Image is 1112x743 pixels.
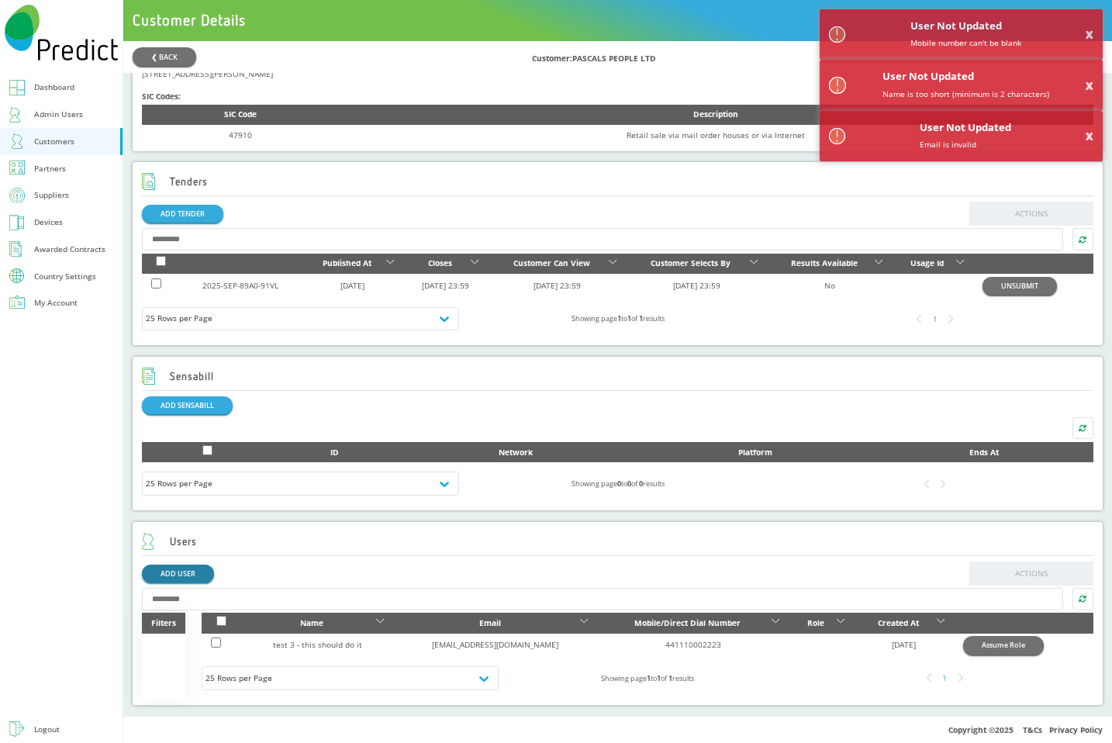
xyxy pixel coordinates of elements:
[606,616,768,631] div: Mobile/Direct Dial Number
[142,173,208,190] h2: Tenders
[142,533,197,550] h2: Users
[864,616,934,631] div: Created At
[937,670,952,686] div: 1
[639,479,643,489] b: 0
[668,673,672,683] b: 1
[282,445,387,460] div: ID
[1023,724,1042,735] a: T&Cs
[146,476,455,491] div: 25 Rows per Page
[627,313,631,323] b: 1
[910,19,1021,33] p: User Not Updated
[776,256,871,271] div: Results Available
[142,89,1093,104] div: SIC Codes:
[910,36,1021,50] p: Mobile number can't be blank
[202,280,278,291] a: 2025-SEP-89A0-91VL
[635,256,747,271] div: Customer Selects By
[1049,724,1103,735] a: Privacy Policy
[963,636,1044,654] button: Assume Role
[927,311,942,327] div: 1
[142,565,214,582] a: ADD USER
[459,311,776,326] div: Showing page to of results
[151,107,329,122] div: SIC Code
[459,476,776,491] div: Showing page to of results
[665,639,721,650] a: 441110002223
[406,445,627,460] div: Network
[340,280,364,291] a: [DATE]
[532,47,1103,66] div: Customer: PASCALS PEOPLE LTD
[534,280,581,291] a: [DATE] 23:59
[133,47,196,65] button: ❮ BACK
[920,120,1011,135] p: User Not Updated
[920,137,1011,152] p: Email is invalid
[273,639,362,650] a: test 3 - this should do it
[34,272,96,280] div: Country Settings
[123,716,1112,743] div: Copyright © 2025
[798,616,834,631] div: Role
[34,134,74,149] div: Customers
[205,671,495,686] div: 25 Rows per Page
[639,313,643,323] b: 1
[627,479,631,489] b: 0
[892,639,916,650] a: [DATE]
[142,205,223,223] a: ADD TENDER
[884,445,1084,460] div: Ends At
[824,280,835,291] a: No
[146,311,455,326] div: 25 Rows per Page
[338,125,1093,145] td: Retail sale via mail order houses or via Internet
[413,256,468,271] div: Closes
[34,242,105,257] div: Awarded Contracts
[34,188,69,202] div: Suppliers
[34,295,78,310] div: My Account
[142,396,233,414] button: ADD SENSABILL
[142,125,338,145] td: 47910
[1086,131,1093,141] button: X
[644,445,865,460] div: Platform
[499,671,796,686] div: Showing page to of results
[34,107,83,122] div: Admin Users
[402,616,577,631] div: Email
[647,673,651,683] b: 1
[498,256,606,271] div: Customer Can View
[5,5,118,60] img: Predict Mobile
[34,161,66,176] div: Partners
[982,277,1057,295] button: UNSUBMIT
[657,673,661,683] b: 1
[617,479,621,489] b: 0
[422,280,469,291] a: [DATE] 23:59
[34,215,63,230] div: Devices
[347,107,1084,122] div: Description
[34,722,60,737] div: Logout
[34,80,74,95] div: Dashboard
[673,280,720,291] a: [DATE] 23:59
[311,256,383,271] div: Published At
[901,256,953,271] div: Usage Id
[251,616,373,631] div: Name
[432,639,558,650] a: [EMAIL_ADDRESS][DOMAIN_NAME]
[142,613,185,633] div: Filters
[882,87,1049,102] p: Name is too short (minimum is 2 characters)
[617,313,621,323] b: 1
[1086,81,1093,91] button: X
[1086,29,1093,40] button: X
[142,368,213,385] h2: Sensabill
[882,69,1049,84] p: User Not Updated
[142,67,1093,81] div: [STREET_ADDRESS][PERSON_NAME]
